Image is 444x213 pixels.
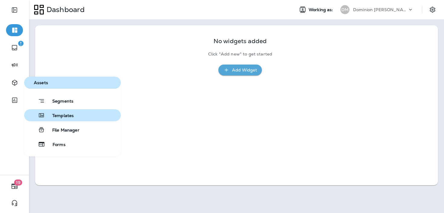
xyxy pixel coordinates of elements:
span: Assets [27,80,118,85]
div: DM [340,5,349,14]
div: Add Widget [232,66,257,74]
button: Segments [24,95,121,107]
span: 19 [14,180,22,186]
button: Templates [24,109,121,121]
span: Segments [45,99,73,105]
span: Working as: [309,7,334,12]
p: No widgets added [214,39,267,44]
span: Templates [45,113,74,119]
button: Expand Sidebar [6,4,23,16]
p: Click "Add new" to get started [208,52,272,57]
button: Forms [24,138,121,150]
button: Assets [24,77,121,89]
span: File Manager [45,128,79,133]
p: Dashboard [44,5,85,14]
button: File Manager [24,124,121,136]
button: Settings [427,4,438,15]
span: Forms [45,142,66,148]
p: Dominion [PERSON_NAME] [353,7,407,12]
